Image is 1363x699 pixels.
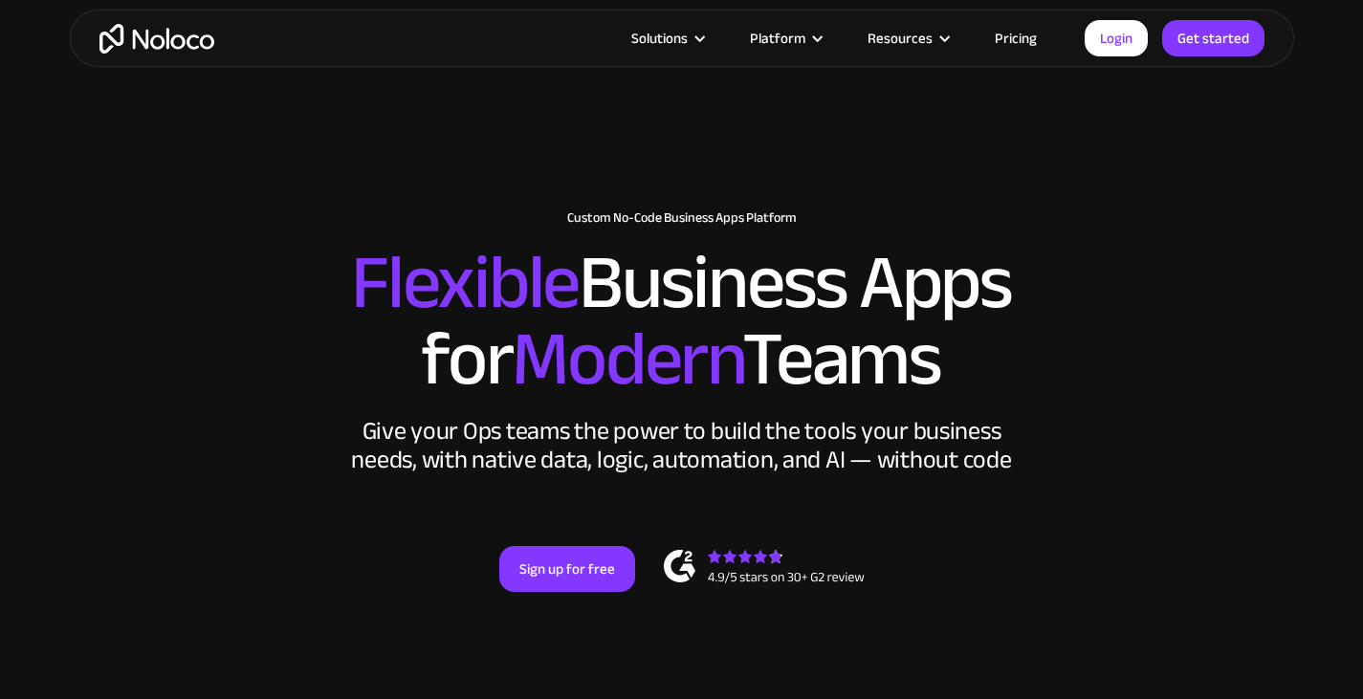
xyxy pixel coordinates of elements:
a: home [99,24,214,54]
a: Login [1085,20,1148,56]
a: Pricing [971,26,1061,51]
div: Resources [868,26,933,51]
div: Solutions [631,26,688,51]
a: Get started [1162,20,1264,56]
div: Solutions [607,26,726,51]
a: Sign up for free [499,546,635,592]
div: Give your Ops teams the power to build the tools your business needs, with native data, logic, au... [347,417,1017,474]
div: Platform [750,26,805,51]
h1: Custom No-Code Business Apps Platform [89,210,1275,226]
span: Modern [512,288,742,430]
h2: Business Apps for Teams [89,245,1275,398]
div: Platform [726,26,844,51]
div: Resources [844,26,971,51]
span: Flexible [351,211,579,354]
